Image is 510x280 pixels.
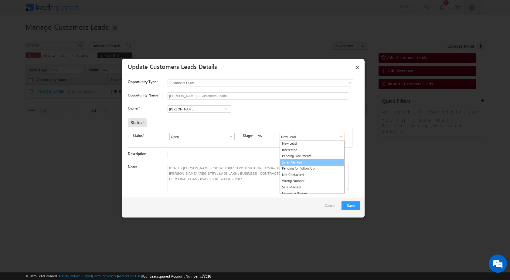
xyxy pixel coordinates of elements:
[93,274,117,278] a: Terms of Service
[280,190,344,197] a: Language Barrier
[83,187,110,195] em: Start Chat
[32,32,102,40] div: Chat with us now
[222,106,230,112] a: Show All Items
[100,3,114,18] div: Minimize live chat window
[68,274,92,278] a: Contact Support
[128,62,217,70] a: Update Customers Leads Details
[168,105,231,113] input: Type to Search
[226,133,233,140] a: Show All Items
[128,106,140,110] label: Owner
[280,165,344,172] a: Pending for Follow-Up
[169,133,235,140] input: Type to Search
[128,118,147,127] div: Status
[280,172,344,178] a: Not Contacted
[342,201,360,210] button: Save
[352,61,362,72] a: ×
[325,201,338,213] a: Cancel
[168,80,328,86] span: Customers Leads
[8,56,111,182] textarea: Type your message and hit 'Enter'
[128,164,137,169] label: Notes
[280,147,344,153] a: Interested
[202,274,211,278] span: 77516
[128,79,156,85] span: Opportunity Type
[25,273,211,279] span: © 2025 LeadSquared | | | | |
[280,178,344,184] a: Wrong Number
[142,274,211,278] span: Your Leadsquared Account Number is
[280,140,344,147] a: New Lead
[10,32,25,40] img: d_60004797649_company_0_60004797649
[336,133,343,140] a: Show All Items
[280,153,344,159] a: Pending Documents
[118,274,141,278] a: Acceptable Use
[128,93,159,97] label: Opportunity Name
[128,151,146,156] label: Description
[133,133,143,138] label: Status
[243,133,252,138] label: Stage
[280,184,344,191] a: Sale Marked
[59,274,67,278] a: About
[280,133,345,140] input: Type to Search
[168,79,353,86] a: Customers Leads
[280,159,345,166] a: Sales Marked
